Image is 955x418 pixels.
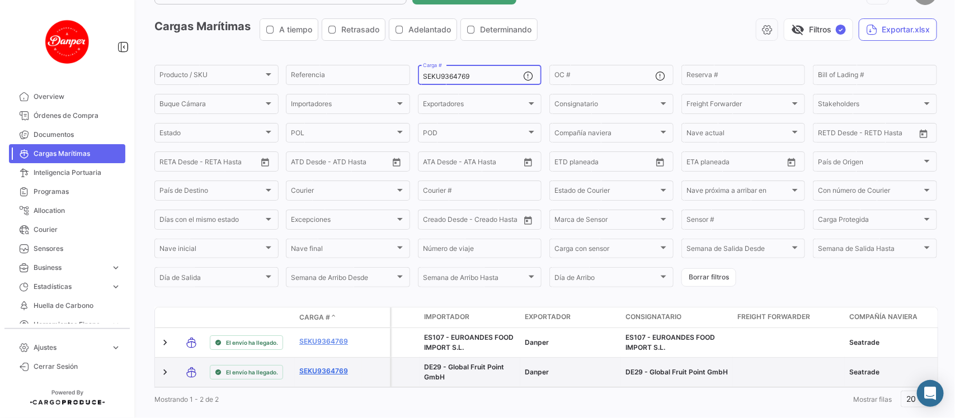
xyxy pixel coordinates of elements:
[424,312,469,322] span: Importador
[159,246,264,254] span: Nave inicial
[159,367,171,378] a: Expand/Collapse Row
[388,154,405,170] button: Open calendar
[915,125,932,142] button: Open calendar
[111,343,121,353] span: expand_more
[295,308,362,327] datatable-header-cell: Carga #
[34,187,121,197] span: Programas
[737,312,810,322] span: Freight Forwarder
[111,320,121,330] span: expand_more
[9,239,125,258] a: Sensores
[554,159,575,167] input: Desde
[362,313,390,322] datatable-header-cell: Póliza
[159,159,180,167] input: Desde
[480,24,531,35] span: Determinando
[9,163,125,182] a: Inteligencia Portuaria
[846,131,892,139] input: Hasta
[111,263,121,273] span: expand_more
[845,307,945,327] datatable-header-cell: Compañía naviera
[9,144,125,163] a: Cargas Marítimas
[291,131,395,139] span: POL
[205,313,295,322] datatable-header-cell: Estado de Envio
[461,19,537,40] button: Determinando
[34,263,106,273] span: Business
[34,92,121,102] span: Overview
[299,366,357,376] a: SEKU9364769
[34,362,121,372] span: Cerrar Sesión
[625,333,715,351] span: ES107 - EUROANDES FOOD IMPORT S.L.
[465,159,511,167] input: ATA Hasta
[291,246,395,254] span: Nave final
[34,149,121,159] span: Cargas Marítimas
[849,368,879,376] span: Seatrade
[474,217,520,225] input: Creado Hasta
[34,282,106,292] span: Estadísticas
[424,363,504,381] span: DE29 - Global Fruit Point GmbH
[582,159,629,167] input: Hasta
[322,19,385,40] button: Retrasado
[424,333,514,351] span: ES107 - EUROANDES FOOD IMPORT S.L.
[34,206,121,216] span: Allocation
[818,188,922,196] span: Con número de Courier
[159,188,264,196] span: País de Destino
[159,73,264,80] span: Producto / SKU
[420,307,520,327] datatable-header-cell: Importador
[907,394,916,403] span: 20
[9,296,125,315] a: Huella de Carbono
[686,159,707,167] input: Desde
[187,159,234,167] input: Hasta
[791,23,805,36] span: visibility_off
[291,275,395,283] span: Semana de Arribo Desde
[34,343,106,353] span: Ajustes
[299,312,330,322] span: Carga #
[525,312,571,322] span: Exportador
[849,338,879,346] span: Seatrade
[784,18,853,41] button: visibility_offFiltros✓
[39,13,95,69] img: danper-logo.png
[520,307,621,327] datatable-header-cell: Exportador
[9,201,125,220] a: Allocation
[111,282,121,292] span: expand_more
[34,225,121,235] span: Courier
[34,111,121,121] span: Órdenes de Compra
[34,301,121,311] span: Huella de Carbono
[260,19,318,40] button: A tiempo
[554,246,658,254] span: Carga con sensor
[621,307,733,327] datatable-header-cell: Consignatario
[554,217,658,225] span: Marca de Sensor
[859,18,937,41] button: Exportar.xlsx
[154,18,541,41] h3: Cargas Marítimas
[279,24,312,35] span: A tiempo
[34,244,121,254] span: Sensores
[392,307,420,327] datatable-header-cell: Carga Protegida
[334,159,380,167] input: ATD Hasta
[818,131,838,139] input: Desde
[226,368,278,377] span: El envío ha llegado.
[423,159,457,167] input: ATA Desde
[625,368,728,376] span: DE29 - Global Fruit Point GmbH
[159,275,264,283] span: Día de Salida
[818,217,922,225] span: Carga Protegida
[554,102,658,110] span: Consignatario
[34,130,121,140] span: Documentos
[423,217,466,225] input: Creado Desde
[554,275,658,283] span: Día de Arribo
[291,217,395,225] span: Excepciones
[783,154,800,170] button: Open calendar
[686,188,791,196] span: Nave próxima a arribar en
[686,246,791,254] span: Semana de Salida Desde
[299,336,357,346] a: SEKU9364769
[226,338,278,347] span: El envío ha llegado.
[291,188,395,196] span: Courier
[818,159,922,167] span: País de Origen
[818,102,922,110] span: Stakeholders
[686,102,791,110] span: Freight Forwarder
[917,380,944,407] div: Abrir Intercom Messenger
[9,220,125,239] a: Courier
[714,159,761,167] input: Hasta
[733,307,845,327] datatable-header-cell: Freight Forwarder
[291,159,326,167] input: ATD Desde
[423,275,527,283] span: Semana de Arribo Hasta
[408,24,451,35] span: Adelantado
[681,268,736,287] button: Borrar filtros
[159,102,264,110] span: Buque Cámara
